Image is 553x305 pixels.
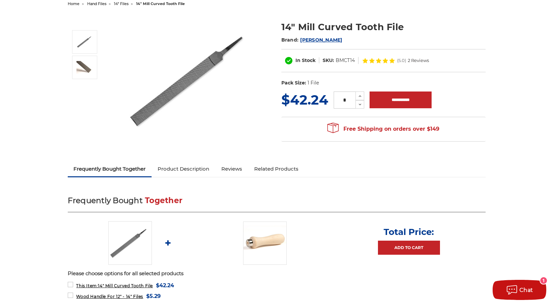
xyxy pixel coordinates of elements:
[68,162,152,176] a: Frequently Bought Together
[156,281,174,290] span: $42.24
[68,1,79,6] a: home
[327,122,439,136] span: Free Shipping on orders over $149
[408,58,429,63] span: 2 Reviews
[76,283,98,288] strong: This Item:
[493,280,546,300] button: Chat
[76,294,143,299] span: Wood Handle For 12" - 14" Files
[295,57,316,63] span: In Stock
[68,196,143,205] span: Frequently Bought
[323,57,334,64] dt: SKU:
[114,1,128,6] a: 14" files
[68,270,486,278] p: Please choose options for all selected products
[125,13,259,147] img: 14" Mill Curved Tooth File with Tang
[215,162,248,176] a: Reviews
[519,287,533,293] span: Chat
[108,221,152,265] img: 14" Mill Curved Tooth File with Tang
[76,283,153,288] span: 14" Mill Curved Tooth File
[145,196,182,205] span: Together
[152,162,215,176] a: Product Description
[308,79,319,86] dd: 1 File
[397,58,406,63] span: (5.0)
[336,57,355,64] dd: BMCT14
[300,37,342,43] a: [PERSON_NAME]
[136,1,185,6] span: 14" mill curved tooth file
[281,79,306,86] dt: Pack Size:
[146,292,161,301] span: $5.29
[281,91,328,108] span: $42.24
[384,227,434,237] p: Total Price:
[76,34,93,50] img: 14" Mill Curved Tooth File with Tang
[76,61,93,74] img: 14" Mill Curved Tooth File with Tang, Tip
[281,37,299,43] span: Brand:
[87,1,106,6] a: hand files
[248,162,305,176] a: Related Products
[540,277,547,284] div: 1
[378,241,440,255] a: Add to Cart
[281,20,486,34] h1: 14" Mill Curved Tooth File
